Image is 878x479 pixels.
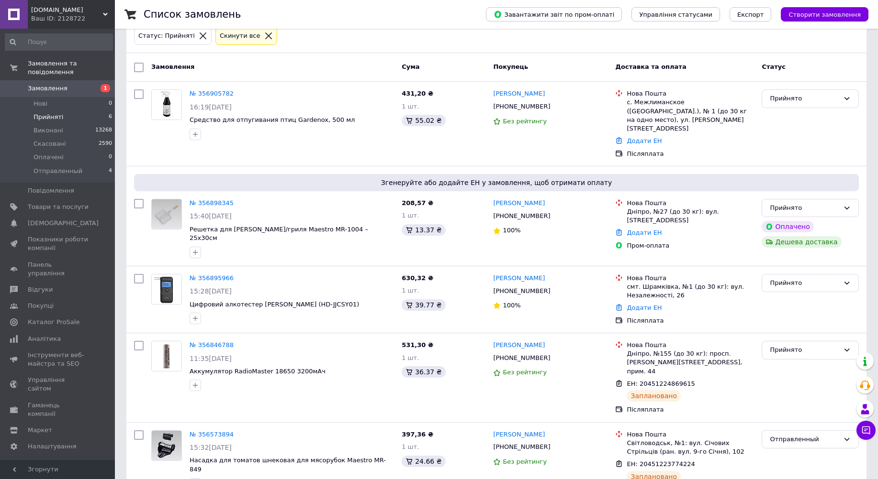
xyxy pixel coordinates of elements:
[28,318,79,327] span: Каталог ProSale
[627,207,754,225] div: Дніпро, №27 (до 30 кг): вул. [STREET_ADDRESS]
[34,126,63,135] span: Виконані
[151,341,182,371] a: Фото товару
[190,444,232,451] span: 15:32[DATE]
[486,7,622,22] button: Завантажити звіт по пром-оплаті
[190,212,232,220] span: 15:40[DATE]
[190,274,234,282] a: № 356895966
[109,167,112,175] span: 4
[627,349,754,376] div: Дніпро, №155 (до 30 кг): просп. [PERSON_NAME][STREET_ADDRESS], прим. 44
[31,14,115,23] div: Ваш ID: 2128722
[771,11,868,18] a: Створити замовлення
[34,153,64,162] span: Оплачені
[109,153,112,162] span: 0
[770,278,839,288] div: Прийнято
[34,167,82,175] span: Отправленный
[770,203,839,213] div: Прийнято
[28,186,74,195] span: Повідомлення
[788,11,861,18] span: Створити замовлення
[627,380,695,387] span: ЕН: 20451224869615
[28,302,54,310] span: Покупці
[627,137,662,144] a: Додати ЕН
[402,341,433,348] span: 531,30 ₴
[152,90,181,120] img: Фото товару
[34,99,47,108] span: Нові
[402,299,445,311] div: 39.77 ₴
[627,150,754,158] div: Післяплата
[28,84,68,93] span: Замовлення
[503,458,547,465] span: Без рейтингу
[856,421,876,440] button: Чат з покупцем
[781,7,868,22] button: Створити замовлення
[28,351,89,368] span: Інструменти веб-майстра та SEO
[493,430,545,439] a: [PERSON_NAME]
[402,63,419,70] span: Cума
[28,219,99,228] span: [DEMOGRAPHIC_DATA]
[762,221,813,232] div: Оплачено
[627,439,754,456] div: Світловодськ, №1: вул. Січових Стрільців (ран. вул. 9-го Січня), 102
[615,63,686,70] span: Доставка та оплата
[402,274,433,282] span: 630,32 ₴
[28,426,52,435] span: Маркет
[770,94,839,104] div: Прийнято
[99,140,112,148] span: 2590
[627,274,754,283] div: Нова Пошта
[190,355,232,362] span: 11:35[DATE]
[627,304,662,311] a: Додати ЕН
[737,11,764,18] span: Експорт
[402,199,433,207] span: 208,57 ₴
[34,140,66,148] span: Скасовані
[152,431,181,460] img: Фото товару
[28,59,115,76] span: Замовлення та повідомлення
[770,435,839,445] div: Отправленный
[627,316,754,325] div: Післяплата
[190,301,359,308] a: Цифровий алкотестер [PERSON_NAME] (HD-JJCSY01)
[627,229,662,236] a: Додати ЕН
[190,368,326,375] span: Аккумулятор RadioMaster 18650 3200мАч
[152,274,181,304] img: Фото товару
[402,354,419,361] span: 1 шт.
[402,456,445,467] div: 24.66 ₴
[627,341,754,349] div: Нова Пошта
[152,341,181,371] img: Фото товару
[109,99,112,108] span: 0
[190,287,232,295] span: 15:28[DATE]
[136,31,197,41] div: Статус: Прийняті
[627,199,754,207] div: Нова Пошта
[402,431,433,438] span: 397,36 ₴
[494,10,614,19] span: Завантажити звіт по пром-оплаті
[218,31,262,41] div: Cкинути все
[151,199,182,229] a: Фото товару
[493,341,545,350] a: [PERSON_NAME]
[493,89,545,98] a: [PERSON_NAME]
[31,6,103,14] span: Japan-line.com.ua
[190,457,386,473] a: Насадка для томатов шнековая для мясорубок Maestro MR-849
[190,226,368,242] a: Решетка для [PERSON_NAME]/гриля Maestro MR-1004 – 25х30см
[28,203,89,211] span: Товари та послуги
[190,103,232,111] span: 16:19[DATE]
[493,199,545,208] a: [PERSON_NAME]
[503,369,547,376] span: Без рейтингу
[631,7,720,22] button: Управління статусами
[190,341,234,348] a: № 356846788
[151,430,182,461] a: Фото товару
[28,401,89,418] span: Гаманець компанії
[493,103,550,110] span: [PHONE_NUMBER]
[503,118,547,125] span: Без рейтингу
[152,199,181,229] img: Фото товару
[627,283,754,300] div: смт. Шрамківка, №1 (до 30 кг): вул. Незалежності, 26
[95,126,112,135] span: 13268
[151,63,194,70] span: Замовлення
[627,241,754,250] div: Пром-оплата
[402,443,419,450] span: 1 шт.
[770,345,839,355] div: Прийнято
[190,116,355,123] a: Средство для отпугивания птиц Gardenox, 500 мл
[402,224,445,236] div: 13.37 ₴
[762,236,841,248] div: Дешева доставка
[28,335,61,343] span: Аналітика
[493,274,545,283] a: [PERSON_NAME]
[627,405,754,414] div: Післяплата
